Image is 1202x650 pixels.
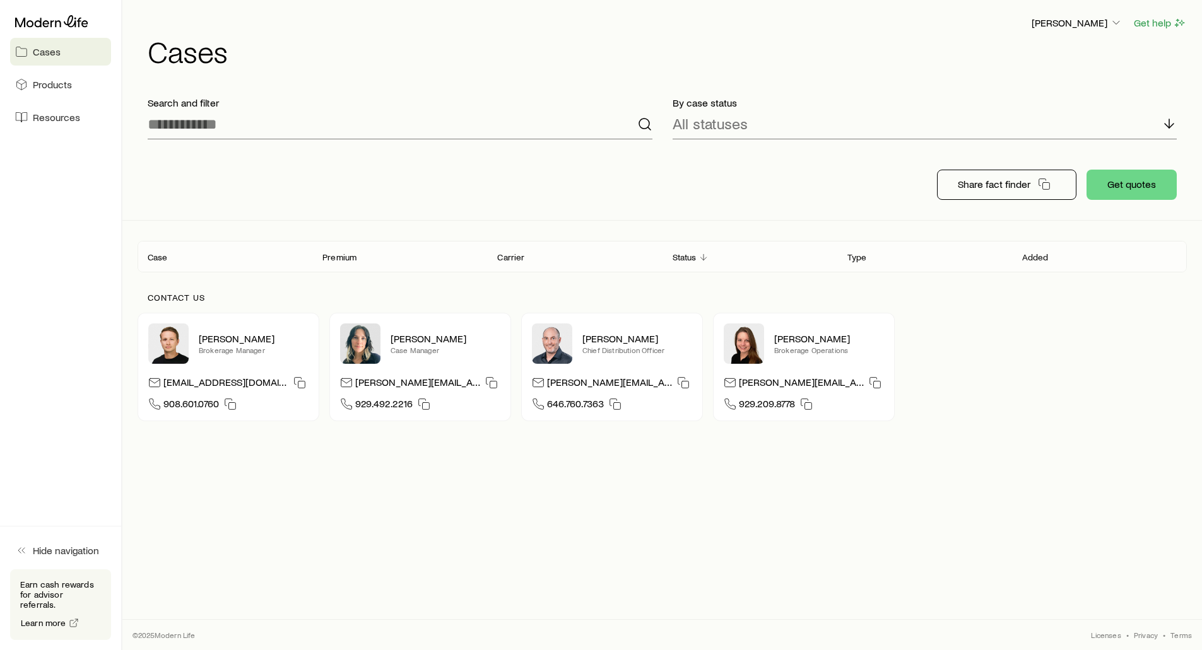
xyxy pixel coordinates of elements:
[133,630,196,640] p: © 2025 Modern Life
[33,111,80,124] span: Resources
[532,323,572,364] img: Dan Pierson
[1170,630,1192,640] a: Terms
[547,397,604,414] span: 646.760.7363
[1032,16,1122,29] p: [PERSON_NAME]
[33,544,99,557] span: Hide navigation
[148,36,1187,66] h1: Cases
[199,345,309,355] p: Brokerage Manager
[1087,170,1177,200] button: Get quotes
[148,293,1177,303] p: Contact us
[739,397,795,414] span: 929.209.8778
[21,618,66,627] span: Learn more
[10,103,111,131] a: Resources
[937,170,1076,200] button: Share fact finder
[774,345,884,355] p: Brokerage Operations
[138,241,1187,272] div: Client cases
[340,323,380,364] img: Lisette Vega
[322,252,356,262] p: Premium
[1031,16,1123,31] button: [PERSON_NAME]
[497,252,524,262] p: Carrier
[673,96,1177,109] p: By case status
[20,579,101,610] p: Earn cash rewards for advisor referrals.
[33,45,61,58] span: Cases
[673,252,697,262] p: Status
[774,332,884,345] p: [PERSON_NAME]
[673,115,748,132] p: All statuses
[33,78,72,91] span: Products
[391,332,500,345] p: [PERSON_NAME]
[1022,252,1049,262] p: Added
[547,376,672,393] p: [PERSON_NAME][EMAIL_ADDRESS][DOMAIN_NAME]
[10,569,111,640] div: Earn cash rewards for advisor referrals.Learn more
[163,376,288,393] p: [EMAIL_ADDRESS][DOMAIN_NAME]
[582,345,692,355] p: Chief Distribution Officer
[10,38,111,66] a: Cases
[10,537,111,564] button: Hide navigation
[355,376,480,393] p: [PERSON_NAME][EMAIL_ADDRESS][DOMAIN_NAME]
[1126,630,1129,640] span: •
[958,178,1030,190] p: Share fact finder
[582,332,692,345] p: [PERSON_NAME]
[1133,16,1187,30] button: Get help
[724,323,764,364] img: Ellen Wall
[391,345,500,355] p: Case Manager
[199,332,309,345] p: [PERSON_NAME]
[847,252,867,262] p: Type
[1163,630,1165,640] span: •
[355,397,413,414] span: 929.492.2216
[148,323,189,364] img: Rich Loeffler
[163,397,219,414] span: 908.601.0760
[739,376,864,393] p: [PERSON_NAME][EMAIL_ADDRESS][DOMAIN_NAME]
[148,96,652,109] p: Search and filter
[148,252,168,262] p: Case
[1091,630,1121,640] a: Licenses
[10,71,111,98] a: Products
[1134,630,1158,640] a: Privacy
